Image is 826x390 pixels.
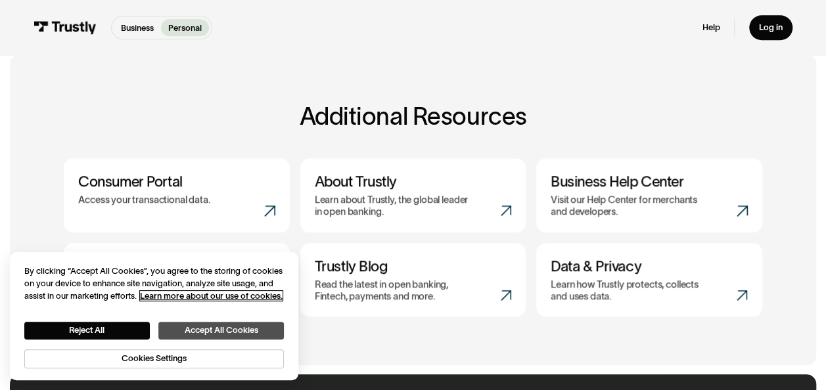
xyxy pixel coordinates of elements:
div: Cookie banner [10,252,299,380]
a: Personal [161,19,209,37]
h3: Consumer Portal [78,173,275,190]
div: By clicking “Accept All Cookies”, you agree to the storing of cookies on your device to enhance s... [24,265,285,303]
p: Personal [168,22,202,34]
p: Learn how Trustly protects, collects and uses data. [551,279,710,302]
a: Log in [749,15,792,41]
button: Reject All [24,322,150,339]
h3: Business Help Center [551,173,748,190]
p: Read the latest in open banking, Fintech, payments and more. [315,279,474,302]
h3: About Trustly [315,173,512,190]
p: Access your transactional data. [78,194,210,206]
a: eBooks, Reports & MoreStay in the know on new trends, technology and customer demands. [64,243,290,317]
a: Business Help CenterVisit our Help Center for merchants and developers. [536,158,762,232]
a: Consumer PortalAccess your transactional data. [64,158,290,232]
h3: Data & Privacy [551,257,748,274]
p: Learn about Trustly, the global leader in open banking. [315,194,474,217]
div: Privacy [24,265,285,369]
a: Business [114,19,161,37]
p: Visit our Help Center for merchants and developers. [551,194,710,217]
img: Trustly Logo [34,21,96,34]
a: Help [702,22,720,33]
a: Data & PrivacyLearn how Trustly protects, collects and uses data. [536,243,762,317]
div: Log in [759,22,783,33]
button: Cookies Settings [24,349,285,368]
h2: Additional Resources [64,103,762,129]
a: More information about your privacy, opens in a new tab [140,291,283,301]
h3: Trustly Blog [315,257,512,274]
button: Accept All Cookies [158,322,284,339]
a: Trustly BlogRead the latest in open banking, Fintech, payments and more. [300,243,526,317]
p: Business [121,22,154,34]
a: About TrustlyLearn about Trustly, the global leader in open banking. [300,158,526,232]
